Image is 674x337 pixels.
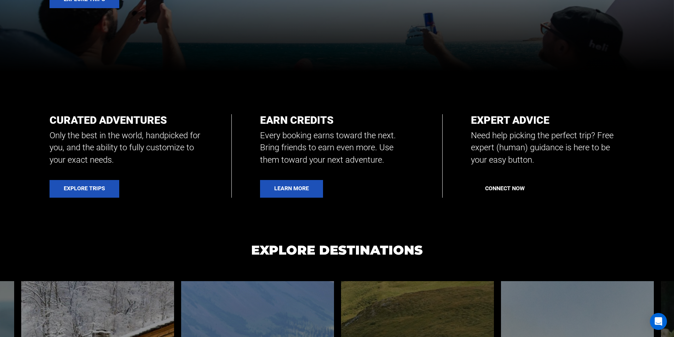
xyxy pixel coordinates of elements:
a: Explore Trips [50,180,119,198]
a: Learn More [260,180,323,198]
a: Connect Now [471,180,539,198]
h2: Expert Advice [471,114,624,126]
p: Need help picking the perfect trip? Free expert (human) guidance is here to be your easy button. [471,129,624,166]
h2: Curated Adventures [50,114,203,126]
div: Open Intercom Messenger [650,313,667,330]
h2: Earn Credits [260,114,414,126]
p: Only the best in the world, handpicked for you, and the ability to fully customize to your exact ... [50,129,203,166]
p: Every booking earns toward the next. Bring friends to earn even more. Use them toward your next a... [260,129,414,166]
